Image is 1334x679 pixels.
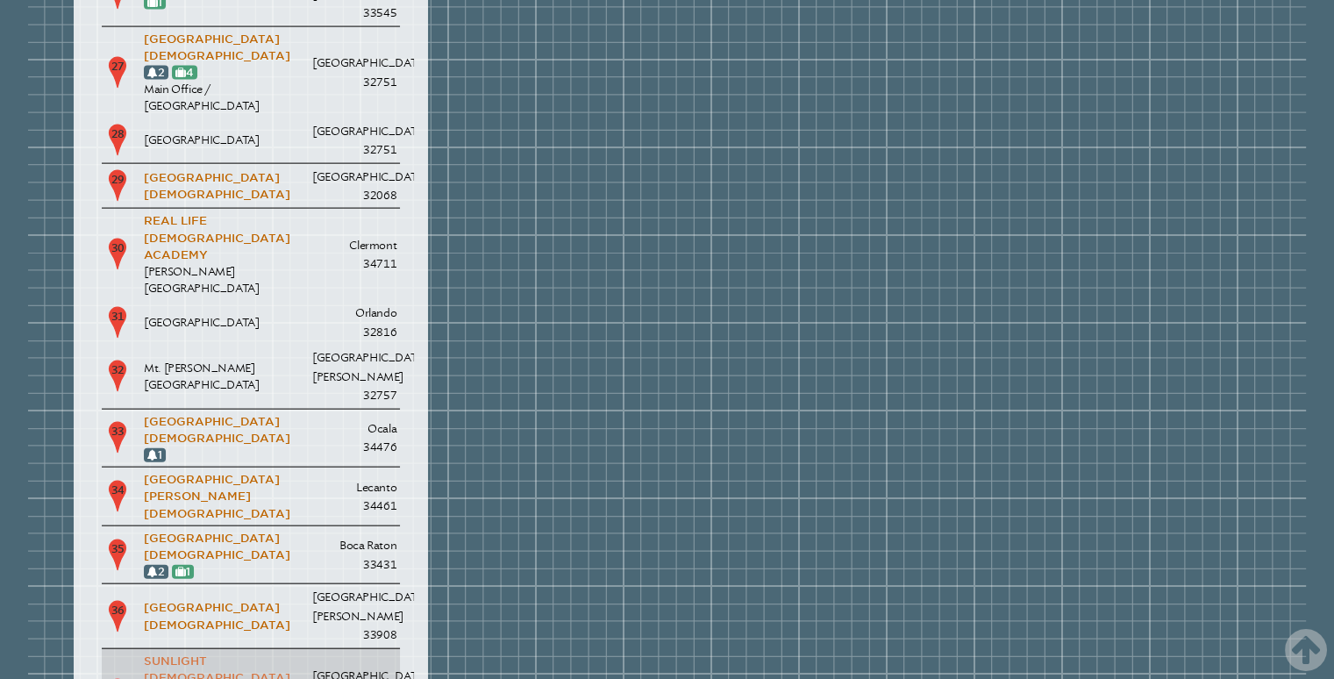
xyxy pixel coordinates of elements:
[312,168,396,205] p: [GEOGRAPHIC_DATA] 32068
[105,538,130,573] p: 35
[312,304,396,341] p: Orlando 32816
[147,448,162,461] a: 1
[105,420,130,455] p: 33
[312,536,396,574] p: Boca Raton 33431
[144,532,290,561] a: [GEOGRAPHIC_DATA][DEMOGRAPHIC_DATA]
[144,314,305,331] p: [GEOGRAPHIC_DATA]
[175,66,194,79] a: 4
[144,171,290,201] a: [GEOGRAPHIC_DATA][DEMOGRAPHIC_DATA]
[144,601,290,631] a: [GEOGRAPHIC_DATA][DEMOGRAPHIC_DATA]
[147,66,165,79] a: 2
[175,565,190,578] a: 1
[105,599,130,634] p: 36
[144,132,305,148] p: [GEOGRAPHIC_DATA]
[312,419,396,457] p: Ocala 34476
[144,214,290,261] a: Real Life [DEMOGRAPHIC_DATA] Academy
[144,360,305,393] p: Mt. [PERSON_NAME][GEOGRAPHIC_DATA]
[105,359,130,394] p: 32
[105,305,130,340] p: 31
[312,54,396,91] p: [GEOGRAPHIC_DATA] 32751
[312,122,396,160] p: [GEOGRAPHIC_DATA] 32751
[312,348,396,404] p: [GEOGRAPHIC_DATA][PERSON_NAME] 32757
[105,55,130,90] p: 27
[105,123,130,158] p: 28
[312,478,396,516] p: Lecanto 34461
[144,415,290,445] a: [GEOGRAPHIC_DATA][DEMOGRAPHIC_DATA]
[312,588,396,644] p: [GEOGRAPHIC_DATA][PERSON_NAME] 33908
[144,473,290,519] a: [GEOGRAPHIC_DATA][PERSON_NAME][DEMOGRAPHIC_DATA]
[105,237,130,272] p: 30
[144,263,305,297] p: [PERSON_NAME][GEOGRAPHIC_DATA]
[105,168,130,204] p: 29
[312,236,396,274] p: Clermont 34711
[105,479,130,514] p: 34
[147,565,165,578] a: 2
[144,81,305,114] p: Main Office / [GEOGRAPHIC_DATA]
[144,32,290,62] a: [GEOGRAPHIC_DATA][DEMOGRAPHIC_DATA]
